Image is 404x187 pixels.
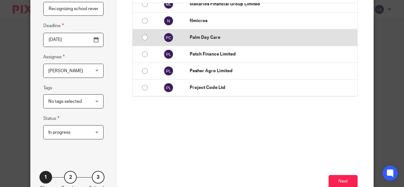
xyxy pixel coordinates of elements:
img: svg%3E [163,66,174,76]
span: No tags selected [48,99,82,104]
input: Pick a date [43,33,104,47]
p: Project Code Ltd [190,85,354,91]
label: Tags [43,85,52,91]
div: 3 [92,171,104,184]
span: In progress [48,130,70,135]
p: Makarios Financial Group Limited [190,1,354,7]
span: [PERSON_NAME] [48,69,83,73]
img: svg%3E [163,32,174,43]
label: Status [43,115,59,122]
div: 2 [64,171,77,184]
div: 1 [39,171,52,184]
label: Deadline [43,22,64,29]
img: svg%3E [163,16,174,26]
label: Assignee [43,53,65,61]
p: Pesher Agro Limited [190,68,354,74]
img: svg%3E [163,49,174,59]
img: svg%3E [163,83,174,93]
p: Patch Finance Limited [190,51,354,57]
p: Nmicros [190,18,354,24]
input: Task name [43,2,104,16]
p: Palm Day Care [190,34,354,41]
